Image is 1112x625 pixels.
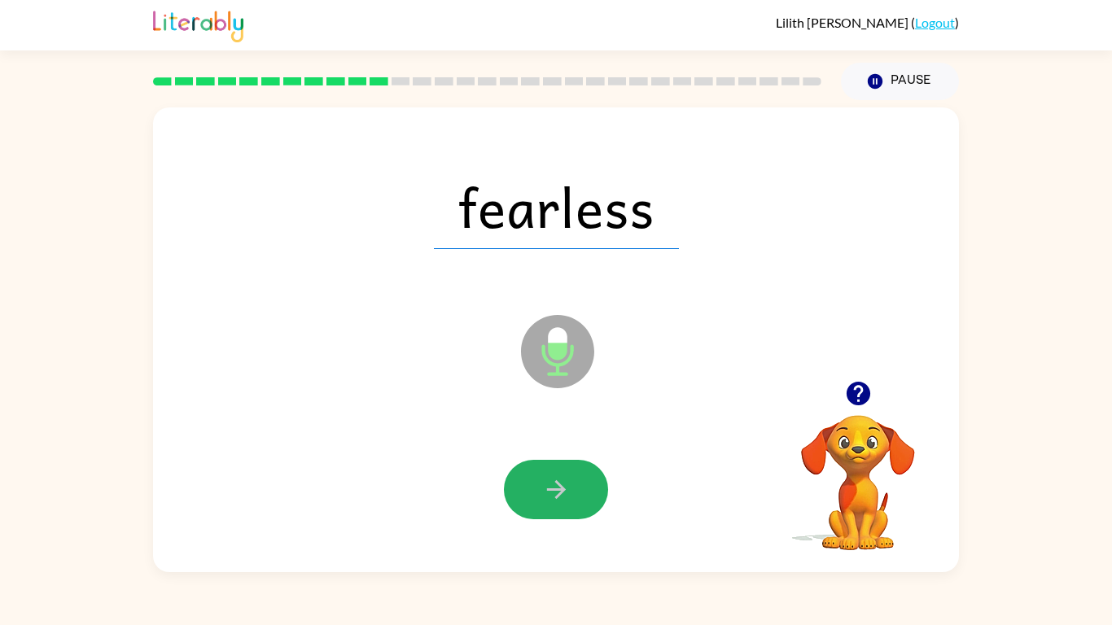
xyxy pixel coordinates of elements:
[915,15,955,30] a: Logout
[776,15,959,30] div: ( )
[841,63,959,100] button: Pause
[777,390,939,553] video: Your browser must support playing .mp4 files to use Literably. Please try using another browser.
[776,15,911,30] span: Lilith [PERSON_NAME]
[434,164,679,249] span: fearless
[153,7,243,42] img: Literably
